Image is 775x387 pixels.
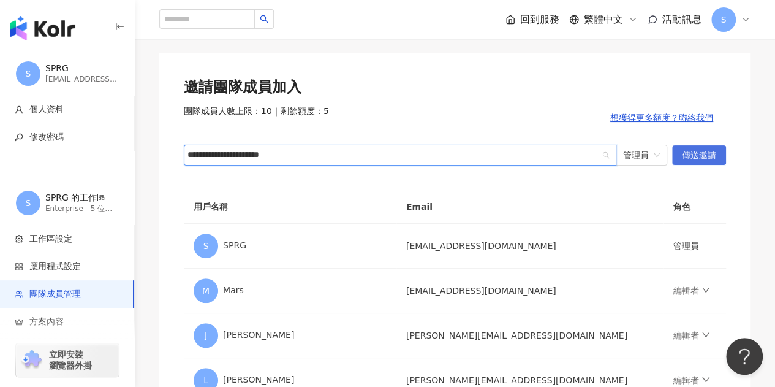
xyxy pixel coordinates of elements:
div: SPRG 的工作區 [45,192,119,204]
td: [PERSON_NAME][EMAIL_ADDRESS][DOMAIN_NAME] [396,313,663,358]
img: logo [10,16,75,40]
img: chrome extension [20,350,43,370]
span: appstore [15,262,23,271]
span: 應用程式設定 [29,261,81,273]
span: 立即安裝 瀏覽器外掛 [49,349,92,371]
td: [EMAIL_ADDRESS][DOMAIN_NAME] [396,269,663,313]
td: 管理員 [663,224,726,269]
span: 活動訊息 [662,13,701,25]
a: 編輯者 [673,331,710,340]
span: 管理員 [623,145,660,165]
span: L [203,374,208,387]
a: 編輯者 [673,286,710,296]
a: 編輯者 [673,375,710,385]
span: S [203,239,209,253]
td: [EMAIL_ADDRESS][DOMAIN_NAME] [396,224,663,269]
span: 個人資料 [29,104,64,116]
button: 想獲得更多額度？聯絡我們 [597,105,726,130]
th: 用戶名稱 [184,190,396,224]
span: key [15,133,23,142]
button: 傳送邀請 [672,145,726,165]
span: 工作區設定 [29,233,72,245]
span: user [15,105,23,114]
div: Mars [194,278,387,303]
span: 傳送邀請 [682,146,716,166]
a: chrome extension立即安裝 瀏覽器外掛 [16,343,119,377]
span: 團隊成員人數上限：10 ｜ 剩餘額度：5 [184,105,329,130]
a: 回到服務 [505,13,559,26]
div: 邀請團隊成員加入 [184,77,726,98]
span: S [26,67,31,80]
span: 方案內容 [29,316,64,328]
span: S [26,196,31,210]
div: SPRG [45,63,119,75]
div: Enterprise - 5 位成員 [45,204,119,214]
span: down [701,375,710,384]
span: J [205,329,207,342]
span: 回到服務 [520,13,559,26]
span: M [202,284,210,297]
span: S [721,13,727,26]
span: 修改密碼 [29,131,64,144]
span: down [701,286,710,294]
th: 角色 [663,190,726,224]
span: 繁體中文 [584,13,623,26]
span: down [701,331,710,339]
th: Email [396,190,663,224]
div: SPRG [194,234,387,258]
span: 想獲得更多額度？聯絡我們 [610,113,713,123]
span: 團隊成員管理 [29,288,81,301]
span: search [260,15,268,23]
iframe: Help Scout Beacon - Open [726,338,763,375]
div: [EMAIL_ADDRESS][DOMAIN_NAME] [45,74,119,85]
div: [PERSON_NAME] [194,323,387,348]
